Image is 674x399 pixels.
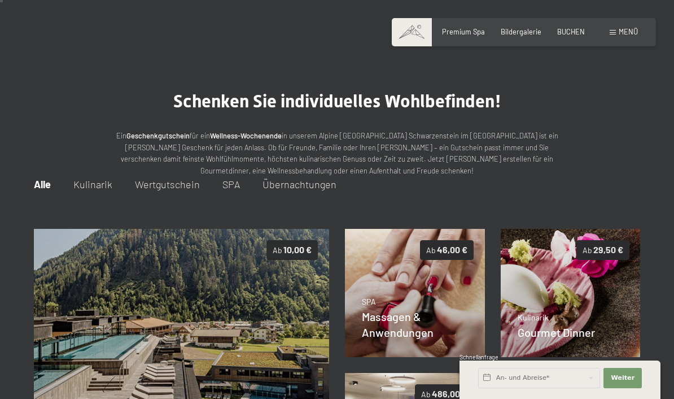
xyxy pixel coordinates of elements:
strong: Geschenkgutschein [126,131,190,140]
p: Ein für ein in unserem Alpine [GEOGRAPHIC_DATA] Schwarzenstein im [GEOGRAPHIC_DATA] ist ein [PERS... [111,130,563,176]
span: Schnellanfrage [459,354,498,361]
span: Schenken Sie individuelles Wohlbefinden! [173,90,501,112]
span: Menü [619,27,638,36]
a: Bildergalerie [501,27,541,36]
strong: Wellness-Wochenende [210,131,282,140]
a: Premium Spa [442,27,485,36]
button: Weiter [603,368,642,388]
a: BUCHEN [557,27,585,36]
span: Weiter [611,374,634,383]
